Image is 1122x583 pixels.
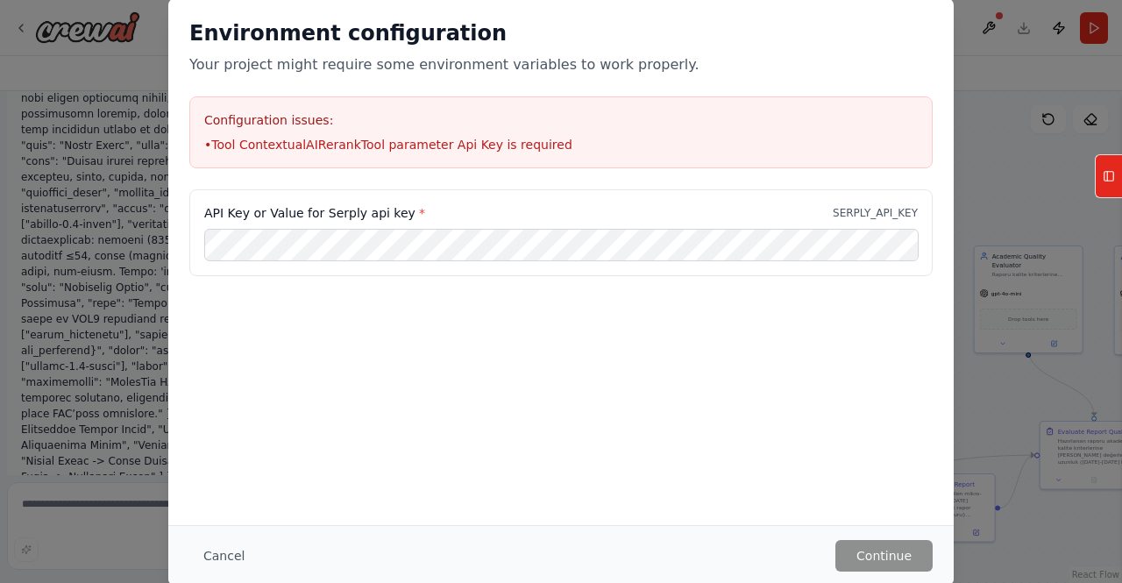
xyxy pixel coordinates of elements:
p: Your project might require some environment variables to work properly. [189,54,933,75]
button: Cancel [189,540,259,572]
h3: Configuration issues: [204,111,918,129]
button: Continue [835,540,933,572]
label: API Key or Value for Serply api key [204,204,425,222]
h2: Environment configuration [189,19,933,47]
p: SERPLY_API_KEY [833,206,918,220]
li: • Tool ContextualAIRerankTool parameter Api Key is required [204,136,918,153]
